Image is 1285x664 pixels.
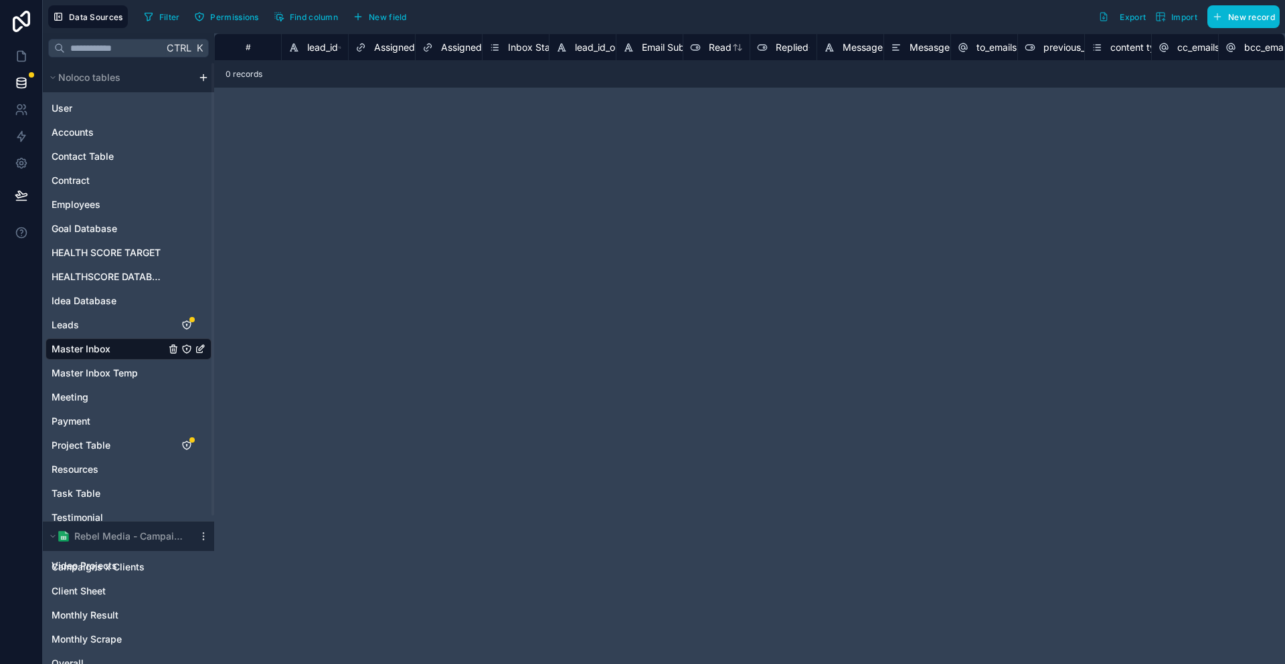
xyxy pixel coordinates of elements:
[1171,12,1197,22] span: Import
[46,459,211,480] div: Resources
[843,41,883,54] span: Message
[159,12,180,22] span: Filter
[52,511,165,524] a: Testimonial
[69,12,123,22] span: Data Sources
[46,266,211,288] div: HEALTHSCORE DATABASE
[195,43,204,53] span: K
[52,150,165,163] a: Contact Table
[52,487,165,500] a: Task Table
[508,41,564,54] span: Inbox Status
[52,463,165,476] a: Resources
[52,174,165,187] a: Contract
[1177,41,1219,54] span: cc_emails
[52,150,114,163] span: Contact Table
[52,198,100,211] span: Employees
[575,41,645,54] span: lead_id_or_email
[776,41,808,54] span: Replied
[52,584,106,598] span: Client Sheet
[52,415,90,428] span: Payment
[46,604,211,626] div: Monthly Result
[46,411,211,432] div: Payment
[52,633,179,646] a: Monthly Scrape
[46,527,193,546] button: Google Sheets logoRebel Media - Campaign Analytics
[52,318,79,332] span: Leads
[46,290,211,312] div: Idea Database
[46,122,211,143] div: Accounts
[46,338,211,360] div: Master Inbox
[52,174,90,187] span: Contract
[52,246,161,259] span: HEALTH SCORE TARGET
[52,102,165,115] a: User
[1120,12,1146,22] span: Export
[1150,5,1202,28] button: Import
[46,483,211,504] div: Task Table
[374,41,442,54] span: Assigned Client
[52,270,165,284] a: HEALTHSCORE DATABASE
[46,435,211,456] div: Project Table
[74,530,187,543] span: Rebel Media - Campaign Analytics
[1043,41,1134,54] span: previous_email_body
[1202,5,1280,28] a: New record
[46,194,211,215] div: Employees
[165,39,193,56] span: Ctrl
[52,342,110,356] span: Master Inbox
[52,366,138,380] span: Master Inbox Temp
[210,12,258,22] span: Permissions
[1094,5,1150,28] button: Export
[58,531,69,542] img: Google Sheets logo
[46,556,211,578] div: Campaigns x Clients
[52,198,165,211] a: Employees
[139,7,185,27] button: Filter
[52,294,116,308] span: Idea Database
[52,102,72,115] span: User
[46,98,211,119] div: User
[642,41,701,54] span: Email Subject
[46,386,211,408] div: Meeting
[189,7,263,27] button: Permissions
[910,41,977,54] span: Mesasge Reply
[46,68,193,87] button: Noloco tables
[52,391,165,404] a: Meeting
[348,7,412,27] button: New field
[52,439,165,452] a: Project Table
[290,12,338,22] span: Find column
[52,126,94,139] span: Accounts
[46,146,211,167] div: Contact Table
[52,439,110,452] span: Project Table
[52,560,179,574] a: Campaigns x Clients
[46,362,211,384] div: Master Inbox Temp
[46,629,211,650] div: Monthly Scrape
[369,12,407,22] span: New field
[52,294,165,308] a: Idea Database
[46,314,211,336] div: Leads
[307,41,338,54] span: lead_id
[441,41,507,54] span: Assigned Lead
[226,69,262,80] span: 0 records
[52,487,100,500] span: Task Table
[46,218,211,239] div: Goal Database
[52,415,165,428] a: Payment
[976,41,1017,54] span: to_emails
[52,366,165,380] a: Master Inbox Temp
[46,555,211,576] div: Video Projects
[52,342,165,356] a: Master Inbox
[48,5,128,28] button: Data Sources
[46,170,211,191] div: Contract
[52,126,165,139] a: Accounts
[1207,5,1280,28] button: New record
[269,7,343,27] button: Find column
[52,511,103,524] span: Testimonial
[1228,12,1275,22] span: New record
[58,71,120,84] span: Noloco tables
[52,318,165,332] a: Leads
[709,41,732,54] span: Read
[1110,41,1167,54] span: content type
[52,584,179,598] a: Client Sheet
[52,222,165,235] a: Goal Database
[52,222,117,235] span: Goal Database
[225,42,271,52] div: #
[52,608,179,622] a: Monthly Result
[46,242,211,263] div: HEALTH SCORE TARGET
[52,560,145,574] span: Campaigns x Clients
